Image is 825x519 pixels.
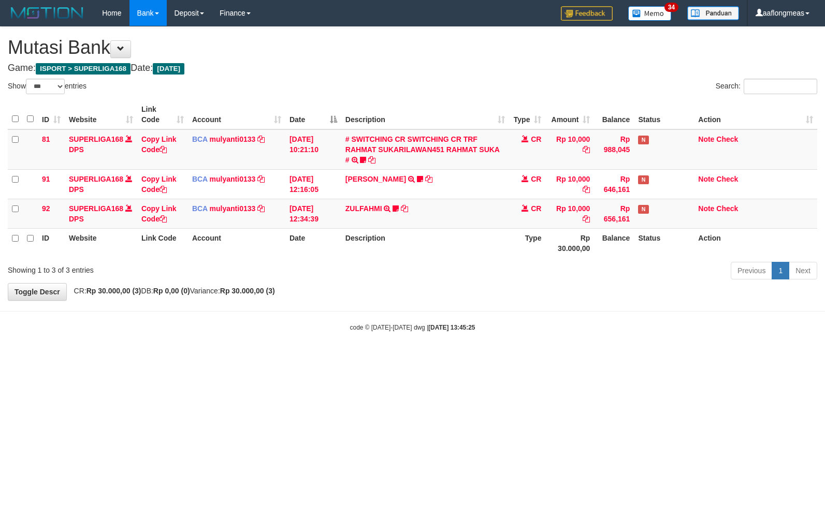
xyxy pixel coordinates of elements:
[257,135,265,143] a: Copy mulyanti0133 to clipboard
[257,175,265,183] a: Copy mulyanti0133 to clipboard
[69,175,123,183] a: SUPERLIGA168
[141,175,177,194] a: Copy Link Code
[8,5,86,21] img: MOTION_logo.png
[65,228,137,258] th: Website
[531,204,541,213] span: CR
[638,136,648,144] span: Has Note
[594,169,634,199] td: Rp 646,161
[694,228,817,258] th: Action
[545,129,594,170] td: Rp 10,000
[8,79,86,94] label: Show entries
[210,175,256,183] a: mulyanti0133
[8,63,817,73] h4: Game: Date:
[153,287,190,295] strong: Rp 0,00 (0)
[664,3,678,12] span: 34
[8,37,817,58] h1: Mutasi Bank
[772,262,789,279] a: 1
[210,135,256,143] a: mulyanti0133
[285,169,341,199] td: [DATE] 12:16:05
[594,100,634,129] th: Balance
[716,204,738,213] a: Check
[341,100,510,129] th: Description: activate to sort column ascending
[789,262,817,279] a: Next
[716,135,738,143] a: Check
[594,228,634,258] th: Balance
[38,100,65,129] th: ID: activate to sort column ascending
[531,135,541,143] span: CR
[69,204,123,213] a: SUPERLIGA168
[36,63,131,75] span: ISPORT > SUPERLIGA168
[545,169,594,199] td: Rp 10,000
[687,6,739,20] img: panduan.png
[531,175,541,183] span: CR
[583,185,590,194] a: Copy Rp 10,000 to clipboard
[8,283,67,301] a: Toggle Descr
[257,204,265,213] a: Copy mulyanti0133 to clipboard
[65,199,137,228] td: DPS
[716,79,817,94] label: Search:
[731,262,772,279] a: Previous
[628,6,672,21] img: Button%20Memo.svg
[65,169,137,199] td: DPS
[345,204,382,213] a: ZULFAHMI
[345,175,406,183] a: [PERSON_NAME]
[698,175,714,183] a: Note
[638,205,648,214] span: Has Note
[38,228,65,258] th: ID
[192,204,208,213] span: BCA
[188,228,285,258] th: Account
[69,135,123,143] a: SUPERLIGA168
[638,175,648,184] span: Has Note
[698,204,714,213] a: Note
[192,175,208,183] span: BCA
[65,100,137,129] th: Website: activate to sort column ascending
[137,228,188,258] th: Link Code
[69,287,275,295] span: CR: DB: Variance:
[285,228,341,258] th: Date
[86,287,141,295] strong: Rp 30.000,00 (3)
[594,199,634,228] td: Rp 656,161
[509,100,545,129] th: Type: activate to sort column ascending
[153,63,184,75] span: [DATE]
[428,324,475,331] strong: [DATE] 13:45:25
[561,6,613,21] img: Feedback.jpg
[8,261,336,275] div: Showing 1 to 3 of 3 entries
[42,204,50,213] span: 92
[210,204,256,213] a: mulyanti0133
[285,129,341,170] td: [DATE] 10:21:10
[698,135,714,143] a: Note
[192,135,208,143] span: BCA
[137,100,188,129] th: Link Code: activate to sort column ascending
[220,287,275,295] strong: Rp 30.000,00 (3)
[545,199,594,228] td: Rp 10,000
[716,175,738,183] a: Check
[545,228,594,258] th: Rp 30.000,00
[634,228,694,258] th: Status
[141,135,177,154] a: Copy Link Code
[509,228,545,258] th: Type
[26,79,65,94] select: Showentries
[744,79,817,94] input: Search:
[634,100,694,129] th: Status
[341,228,510,258] th: Description
[188,100,285,129] th: Account: activate to sort column ascending
[350,324,475,331] small: code © [DATE]-[DATE] dwg |
[401,204,408,213] a: Copy ZULFAHMI to clipboard
[42,135,50,143] span: 81
[368,156,375,164] a: Copy # SWITCHING CR SWITCHING CR TRF RAHMAT SUKARILAWAN451 RAHMAT SUKA # to clipboard
[545,100,594,129] th: Amount: activate to sort column ascending
[594,129,634,170] td: Rp 988,045
[141,204,177,223] a: Copy Link Code
[694,100,817,129] th: Action: activate to sort column ascending
[42,175,50,183] span: 91
[583,215,590,223] a: Copy Rp 10,000 to clipboard
[583,145,590,154] a: Copy Rp 10,000 to clipboard
[345,135,500,164] a: # SWITCHING CR SWITCHING CR TRF RAHMAT SUKARILAWAN451 RAHMAT SUKA #
[285,199,341,228] td: [DATE] 12:34:39
[65,129,137,170] td: DPS
[285,100,341,129] th: Date: activate to sort column descending
[425,175,432,183] a: Copy RIYO RAHMAN to clipboard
